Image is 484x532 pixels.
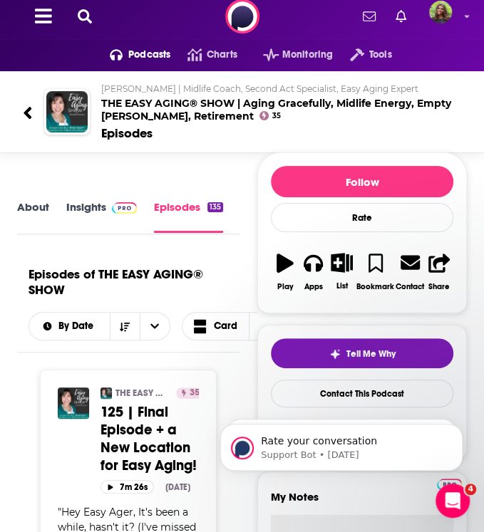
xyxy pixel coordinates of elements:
[199,394,484,494] iframe: Intercom notifications message
[390,4,412,28] a: Show notifications dropdown
[425,244,453,300] button: Share
[101,387,112,399] img: THE EASY AGING® SHOW | Aging Gracefully, Midlife Energy, Empty Nester, Retirement
[176,387,205,399] a: 35
[17,200,49,233] a: About
[58,387,89,419] img: 125 | Final Episode + a New Location for Easy Aging!
[101,480,154,494] button: 7m 26s
[112,202,137,214] img: Podchaser Pro
[271,380,453,407] a: Contact This Podcast
[29,312,170,340] h2: Choose List sort
[436,484,470,518] iframe: Intercom live chat
[346,348,396,360] span: Tell Me Why
[29,321,110,331] button: open menu
[140,313,170,340] button: open menu
[128,45,170,65] span: Podcasts
[369,45,392,65] span: Tools
[357,4,381,28] a: Show notifications dropdown
[115,387,167,399] a: THE EASY AGING® SHOW | Aging Gracefully, Midlife Energy, Empty [PERSON_NAME], Retirement
[428,282,450,291] div: Share
[333,43,391,66] button: open menu
[429,1,452,24] span: Logged in as reagan34226
[356,244,395,300] button: Bookmark
[110,313,140,340] button: Sort Direction
[101,403,199,474] a: 125 | Final Episode + a New Location for Easy Aging!
[165,482,190,492] div: [DATE]
[170,43,237,66] a: Charts
[429,1,460,32] a: Logged in as reagan34226
[66,200,137,233] a: InsightsPodchaser Pro
[396,281,424,291] div: Contact
[29,266,228,298] h1: Episodes of THE EASY AGING® SHOW
[58,321,98,331] span: By Date
[304,282,323,291] div: Apps
[182,312,280,340] button: Choose View
[271,166,453,197] button: Follow
[271,203,453,232] div: Rate
[271,244,299,300] button: Play
[277,282,293,291] div: Play
[328,244,356,299] button: List
[93,43,171,66] button: open menu
[356,282,394,291] div: Bookmark
[246,43,333,66] button: open menu
[282,45,333,65] span: Monitoring
[46,91,88,132] img: THE EASY AGING® SHOW | Aging Gracefully, Midlife Energy, Empty Nester, Retirement
[207,202,223,212] div: 135
[214,321,237,331] span: Card
[271,490,453,515] label: My Notes
[465,484,476,495] span: 4
[101,125,153,141] div: Episodes
[101,403,197,474] span: 125 | Final Episode + a New Location for Easy Aging!
[329,348,341,360] img: tell me why sparkle
[336,281,347,291] div: List
[207,45,237,65] span: Charts
[154,200,223,233] a: Episodes135
[299,244,328,300] button: Apps
[395,244,425,300] a: Contact
[101,83,418,94] span: [PERSON_NAME] | Midlife Coach, Second Act Specialist, Easy Aging Expert
[271,338,453,368] button: tell me why sparkleTell Me Why
[190,386,200,400] span: 35
[101,83,461,122] h2: THE EASY AGING® SHOW | Aging Gracefully, Midlife Energy, Empty [PERSON_NAME], Retirement
[429,1,452,24] img: User Profile
[272,113,280,119] span: 35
